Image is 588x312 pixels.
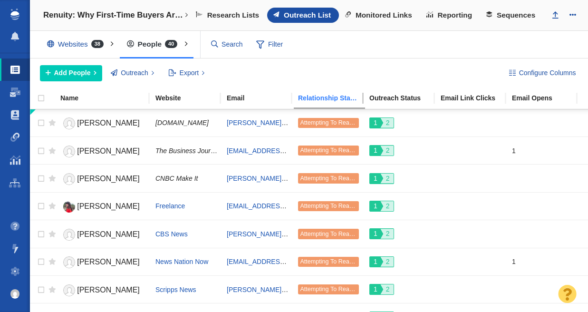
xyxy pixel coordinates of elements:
span: [PERSON_NAME] [77,119,140,127]
a: Research Lists [190,8,267,23]
span: 38 [91,40,104,48]
a: [EMAIL_ADDRESS][DOMAIN_NAME] [227,147,339,155]
a: [PERSON_NAME] [60,171,147,187]
a: Email [227,95,297,103]
span: Monitored Links [356,11,412,19]
a: Reporting [420,8,480,23]
div: Website [155,95,226,101]
a: [PERSON_NAME][EMAIL_ADDRESS][PERSON_NAME][DOMAIN_NAME] [227,175,449,182]
a: Sequences [480,8,543,23]
span: Research Lists [207,11,260,19]
a: [PERSON_NAME] [60,198,147,215]
span: Attempting To Reach (1 try) [300,258,373,265]
span: [PERSON_NAME] [77,230,140,238]
a: News Nation Now [155,258,208,265]
td: Attempting To Reach (1 try) [294,109,365,137]
a: [PERSON_NAME] [60,282,147,299]
a: Monitored Links [339,8,420,23]
a: Website [155,95,226,103]
span: Sequences [497,11,535,19]
a: CBS News [155,230,188,238]
td: Attempting To Reach (1 try) [294,192,365,220]
a: [PERSON_NAME] [60,254,147,271]
div: Email [227,95,297,101]
a: Outreach List [267,8,339,23]
span: Attempting To Reach (1 try) [300,231,373,237]
a: [PERSON_NAME] [60,143,147,160]
div: 1 [512,140,575,161]
a: Name [60,95,154,103]
span: Attempting To Reach (1 try) [300,175,373,182]
a: Email Link Clicks [441,95,511,103]
span: [PERSON_NAME] [77,147,140,155]
span: Filter [251,36,289,54]
a: Email Opens [512,95,582,103]
a: Outreach Status [369,95,440,103]
button: Outreach [106,65,160,81]
div: Name [60,95,154,101]
span: [PERSON_NAME] [77,202,140,210]
img: buzzstream_logo_iconsimple.png [10,9,19,20]
span: Add People [54,68,91,78]
td: Attempting To Reach (1 try) [294,220,365,248]
button: Export [163,65,210,81]
a: [EMAIL_ADDRESS][DOMAIN_NAME] [227,258,339,265]
a: Relationship Stage [298,95,368,103]
div: Relationship Stage [298,95,368,101]
span: Attempting To Reach (1 try) [300,119,373,126]
div: Outreach Status [369,95,440,101]
button: Add People [40,65,102,81]
h4: Renuity: Why First-Time Buyers Are Rethinking the Starter Home [43,10,184,20]
img: 61f477734bf3dd72b3fb3a7a83fcc915 [10,289,20,299]
div: Email Opens [512,95,582,101]
span: Export [180,68,199,78]
a: [EMAIL_ADDRESS][DOMAIN_NAME] [227,202,339,210]
a: [PERSON_NAME][EMAIL_ADDRESS][PERSON_NAME][DOMAIN_NAME] [227,230,449,238]
div: Websites [40,33,115,55]
span: Reporting [438,11,472,19]
a: [PERSON_NAME] [60,115,147,132]
span: [PERSON_NAME] [77,286,140,294]
span: Outreach [121,68,148,78]
td: Attempting To Reach (1 try) [294,248,365,275]
a: Freelance [155,202,185,210]
a: Scripps News [155,286,196,293]
span: [PERSON_NAME] [77,258,140,266]
span: [DOMAIN_NAME] [155,119,209,127]
span: CNBC Make It [155,175,198,182]
span: Configure Columns [519,68,576,78]
input: Search [207,36,247,53]
a: [PERSON_NAME][EMAIL_ADDRESS][PERSON_NAME][DOMAIN_NAME] [227,119,449,127]
td: Attempting To Reach (1 try) [294,275,365,303]
div: 1 [512,252,575,272]
div: Email Link Clicks [441,95,511,101]
span: Attempting To Reach (1 try) [300,147,373,154]
td: Attempting To Reach (1 try) [294,136,365,164]
span: Attempting To Reach (1 try) [300,203,373,209]
button: Configure Columns [503,65,581,81]
span: [PERSON_NAME] [77,175,140,183]
span: Outreach List [284,11,331,19]
a: [PERSON_NAME] [60,226,147,243]
span: The Business Journals [155,147,223,155]
span: Attempting To Reach (1 try) [300,286,373,292]
a: [PERSON_NAME][EMAIL_ADDRESS][PERSON_NAME][DOMAIN_NAME] [227,286,449,293]
td: Attempting To Reach (1 try) [294,165,365,192]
